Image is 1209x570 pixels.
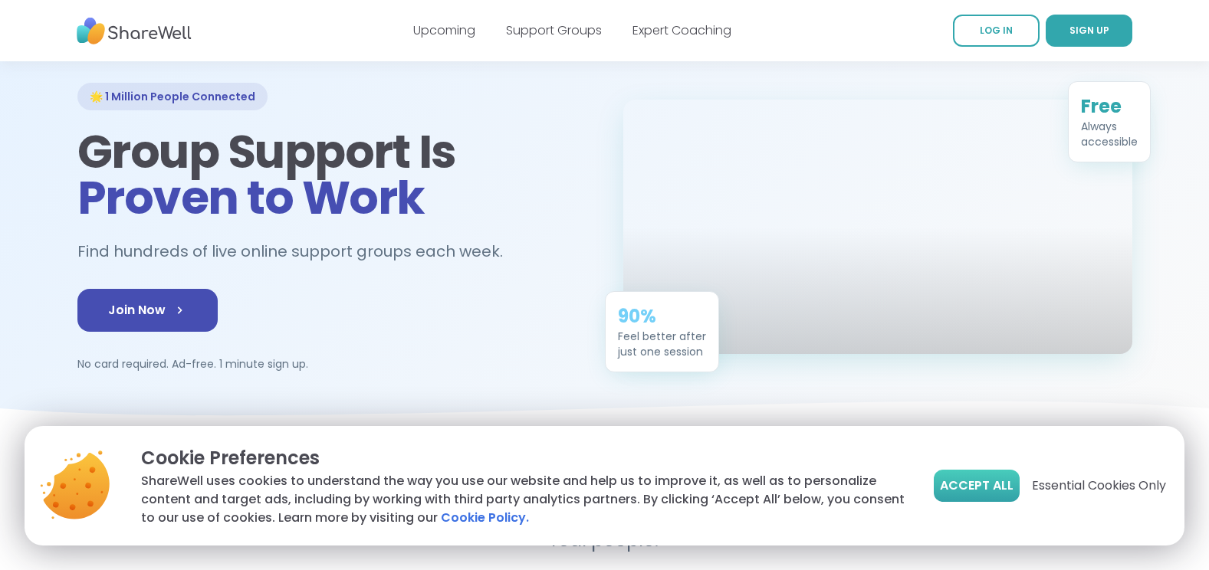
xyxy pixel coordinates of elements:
span: Essential Cookies Only [1032,477,1166,495]
a: Cookie Policy. [441,509,529,527]
a: LOG IN [953,15,1040,47]
p: No card required. Ad-free. 1 minute sign up. [77,356,586,372]
button: Accept All [934,470,1020,502]
a: SIGN UP [1046,15,1132,47]
div: Free [1081,94,1138,119]
span: LOG IN [980,24,1013,37]
a: Upcoming [413,21,475,39]
p: ShareWell uses cookies to understand the way you use our website and help us to improve it, as we... [141,472,909,527]
span: Proven to Work [77,165,425,230]
h2: Find hundreds of live online support groups each week. [77,239,519,264]
img: ShareWell Nav Logo [77,10,192,52]
a: Support Groups [506,21,602,39]
div: Always accessible [1081,119,1138,149]
span: SIGN UP [1069,24,1109,37]
div: Feel better after just one session [618,329,706,359]
a: Expert Coaching [632,21,731,39]
span: Join Now [108,301,187,319]
h1: Group Support Is [77,129,586,221]
div: 90% [618,304,706,329]
div: 🌟 1 Million People Connected [77,83,268,110]
a: Join Now [77,289,218,332]
p: Cookie Preferences [141,444,909,472]
span: Accept All [940,477,1014,495]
